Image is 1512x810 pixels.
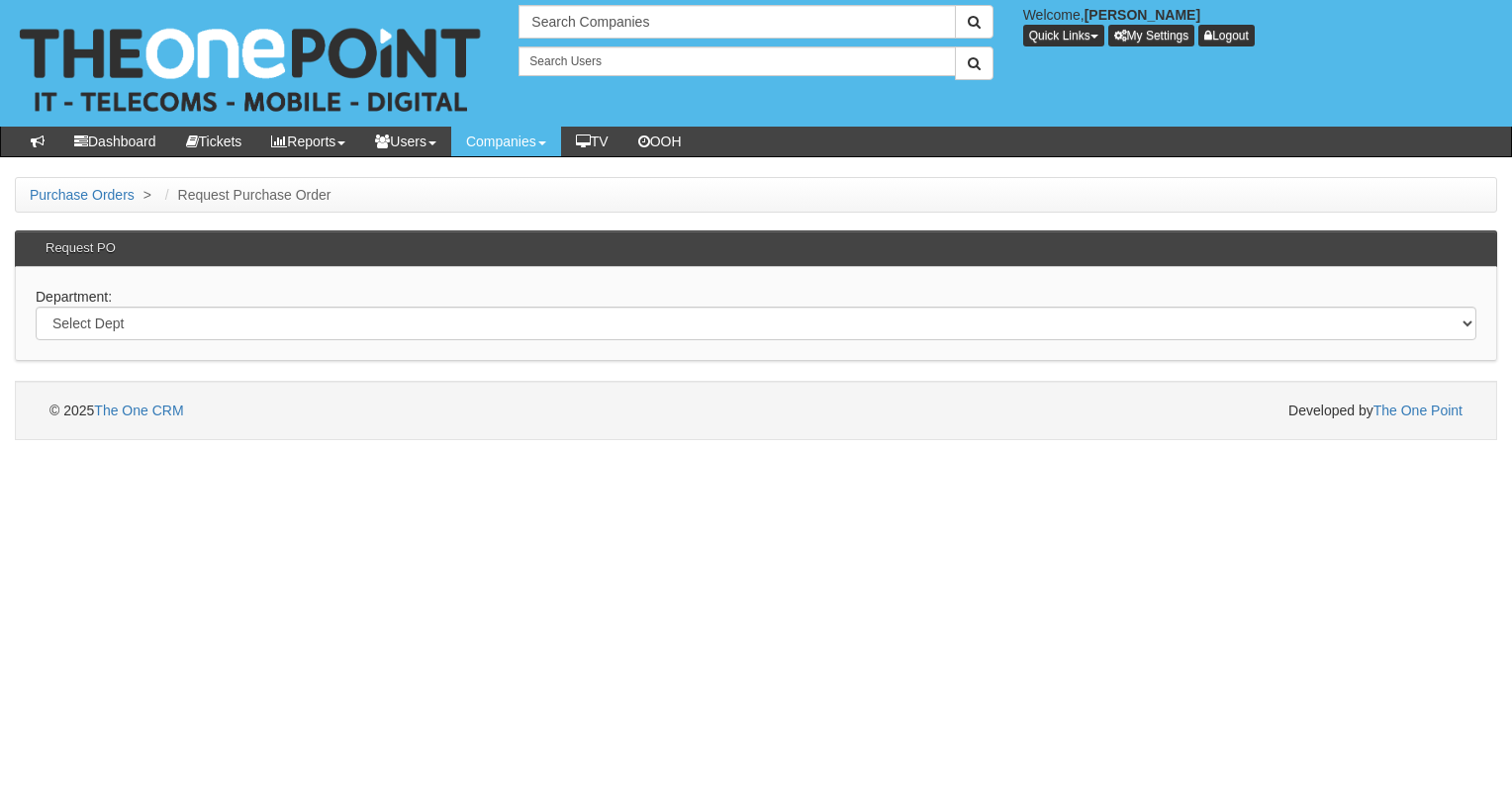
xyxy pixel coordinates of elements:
a: Logout [1198,25,1255,46]
a: Reports [256,127,360,156]
span: > [139,187,156,203]
a: My Settings [1108,25,1195,46]
a: Dashboard [59,127,171,156]
a: OOH [623,127,697,156]
a: Tickets [171,127,257,156]
input: Search Users [519,46,955,76]
input: Search Companies [519,5,955,39]
a: The One Point [1373,403,1463,418]
a: Purchase Orders [30,187,135,203]
li: Request Purchase Order [160,185,331,205]
a: The One CRM [94,403,183,418]
h3: Request PO [36,231,126,265]
a: Companies [451,127,561,156]
span: © 2025 [49,403,184,418]
span: Developed by [1288,401,1463,420]
div: Department: [15,267,1497,361]
a: TV [561,127,623,156]
button: Quick Links [1023,25,1104,46]
div: Welcome, [1008,5,1512,46]
b: [PERSON_NAME] [1085,7,1200,23]
a: Users [360,127,451,156]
